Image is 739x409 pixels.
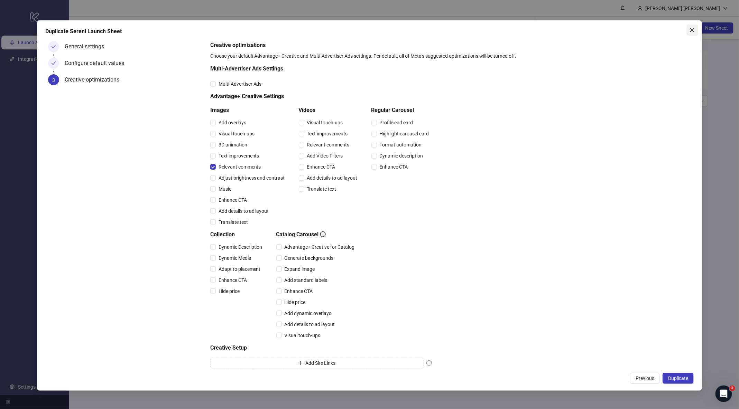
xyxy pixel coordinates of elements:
[299,106,360,114] h5: Videos
[730,386,735,391] span: 2
[65,58,130,69] div: Configure default values
[210,41,691,49] h5: Creative optimizations
[210,52,691,60] div: Choose your default Advantage+ Creative and Multi-Advertiser Ads settings. Per default, all of Me...
[216,207,272,215] span: Add details to ad layout
[306,360,336,366] span: Add Site Links
[304,141,352,149] span: Relevant comments
[216,218,251,226] span: Translate text
[282,276,330,284] span: Add standard labels
[304,130,351,137] span: Text improvements
[51,61,56,66] span: check
[377,130,432,137] span: Highlight carousel card
[377,119,416,126] span: Profile end card
[216,152,262,160] span: Text improvements
[216,141,250,149] span: 3D animation
[216,254,254,262] span: Dynamic Media
[377,141,425,149] span: Format automation
[304,152,346,160] span: Add Video Filters
[282,332,323,339] span: Visual touch-ups
[276,230,358,239] h5: Catalog Carousel
[65,74,125,85] div: Creative optimizations
[282,254,336,262] span: Generate backgrounds
[282,310,334,317] span: Add dynamic overlays
[210,230,265,239] h5: Collection
[426,360,432,366] span: exclamation-circle
[282,265,318,273] span: Expand image
[304,163,338,171] span: Enhance CTA
[52,77,55,83] span: 3
[282,287,316,295] span: Enhance CTA
[690,27,695,33] span: close
[216,276,250,284] span: Enhance CTA
[210,106,288,114] h5: Images
[210,344,432,352] h5: Creative Setup
[304,119,346,126] span: Visual touch-ups
[663,373,694,384] button: Duplicate
[304,185,339,193] span: Translate text
[216,243,265,251] span: Dynamic Description
[210,65,432,73] h5: Multi-Advertiser Ads Settings
[304,174,360,182] span: Add details to ad layout
[216,80,265,88] span: Multi-Advertiser Ads
[282,321,338,328] span: Add details to ad layout
[715,386,732,402] iframe: Intercom live chat
[216,196,250,204] span: Enhance CTA
[216,287,242,295] span: Hide price
[216,174,288,182] span: Adjust brightness and contrast
[320,231,326,237] span: info-circle
[51,44,56,49] span: check
[45,27,694,36] div: Duplicate Sereni Launch Sheet
[216,130,257,137] span: Visual touch-ups
[371,106,432,114] h5: Regular Carousel
[216,185,234,193] span: Music
[377,163,411,171] span: Enhance CTA
[377,152,426,160] span: Dynamic description
[630,373,660,384] button: Previous
[282,298,308,306] span: Hide price
[668,375,688,381] span: Duplicate
[298,361,303,365] span: plus
[210,92,432,101] h5: Advantage+ Creative Settings
[216,163,264,171] span: Relevant comments
[210,358,424,369] button: Add Site Links
[65,41,110,52] div: General settings
[636,375,654,381] span: Previous
[216,265,264,273] span: Adapt to placement
[282,243,358,251] span: Advantage+ Creative for Catalog
[216,119,249,126] span: Add overlays
[687,25,698,36] button: Close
